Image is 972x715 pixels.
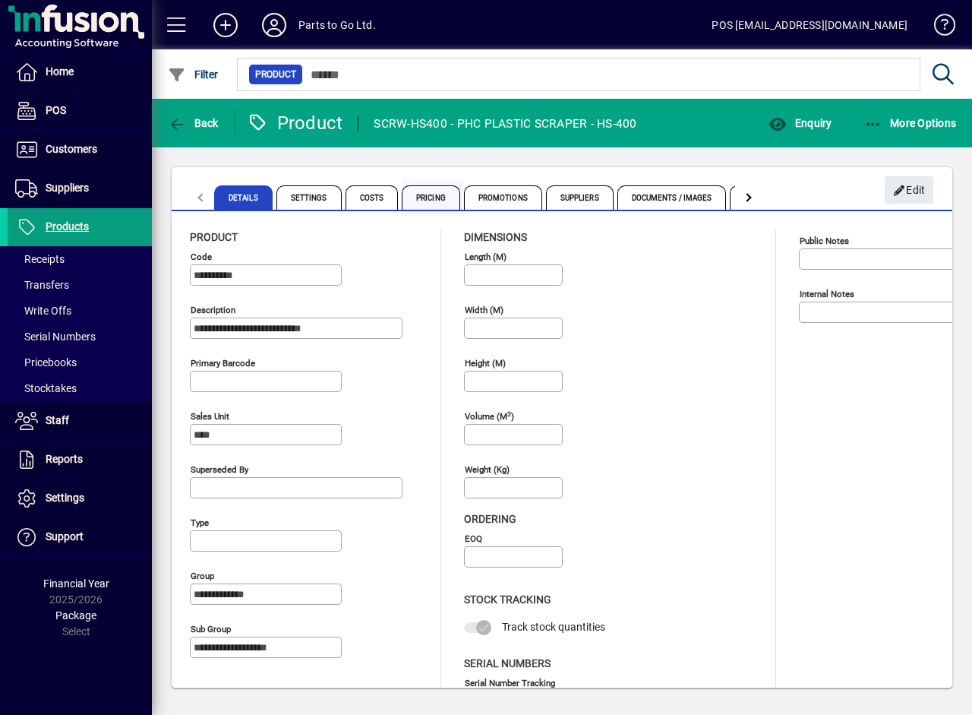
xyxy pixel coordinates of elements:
span: Package [55,609,96,622]
span: Settings [46,492,84,504]
span: Filter [168,68,219,81]
mat-label: Weight (Kg) [465,464,510,475]
span: Suppliers [546,185,614,210]
a: Transfers [8,272,152,298]
span: Write Offs [15,305,71,317]
span: Settings [276,185,342,210]
mat-label: Length (m) [465,252,507,262]
span: Financial Year [43,577,109,590]
span: Stock Tracking [464,593,551,606]
a: Staff [8,402,152,440]
span: Enquiry [768,117,832,129]
span: Documents / Images [617,185,727,210]
mat-label: Height (m) [465,358,506,369]
mat-label: Primary barcode [191,358,255,369]
div: Product [247,111,343,135]
span: Pricing [402,185,460,210]
a: Write Offs [8,298,152,324]
button: Enquiry [765,109,835,137]
mat-label: EOQ [465,533,482,544]
button: Add [201,11,250,39]
span: POS [46,104,66,116]
span: Product [190,231,238,243]
span: Details [214,185,273,210]
span: Suppliers [46,182,89,194]
span: Receipts [15,253,65,265]
div: Parts to Go Ltd. [298,13,376,37]
a: Settings [8,479,152,517]
a: Support [8,518,152,556]
span: Edit [893,178,926,203]
button: Profile [250,11,298,39]
mat-label: Code [191,252,212,262]
span: More Options [864,117,957,129]
span: Ordering [464,513,516,525]
div: SCRW-HS400 - PHC PLASTIC SCRAPER - HS-400 [374,112,636,136]
mat-label: Serial Number tracking [465,677,555,688]
a: Receipts [8,246,152,272]
mat-label: Width (m) [465,305,503,315]
span: Serial Numbers [464,657,551,669]
a: Knowledge Base [923,3,953,52]
app-page-header-button: Back [152,109,235,137]
span: Staff [46,414,69,426]
mat-label: Description [191,305,235,315]
span: Customers [46,143,97,155]
span: Dimensions [464,231,527,243]
span: Reports [46,453,83,465]
mat-label: Sub group [191,624,231,634]
span: Home [46,65,74,78]
a: Reports [8,441,152,479]
span: Products [46,220,89,233]
span: Product [255,67,296,82]
mat-label: Superseded by [191,464,248,475]
mat-label: Internal Notes [800,289,854,299]
span: Support [46,530,84,543]
span: Pricebooks [15,356,77,369]
span: Track stock quantities [502,621,605,633]
a: Home [8,53,152,91]
span: Serial Numbers [15,331,96,343]
span: Promotions [464,185,542,210]
button: Back [164,109,222,137]
span: Transfers [15,279,69,291]
mat-label: Type [191,517,209,528]
button: Filter [164,61,222,88]
button: Edit [885,176,933,204]
div: POS [EMAIL_ADDRESS][DOMAIN_NAME] [712,13,907,37]
a: Serial Numbers [8,324,152,350]
span: Custom Fields [730,185,815,210]
span: Stocktakes [15,382,77,394]
a: Suppliers [8,169,152,207]
a: Pricebooks [8,350,152,375]
a: POS [8,92,152,130]
mat-label: Group [191,571,214,581]
a: Customers [8,131,152,169]
mat-label: Public Notes [800,236,849,246]
a: Stocktakes [8,375,152,401]
span: Costs [346,185,399,210]
mat-label: Volume (m ) [465,411,514,422]
mat-label: Sales unit [191,411,229,422]
span: Back [168,117,219,129]
sup: 3 [507,410,511,417]
button: More Options [860,109,961,137]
